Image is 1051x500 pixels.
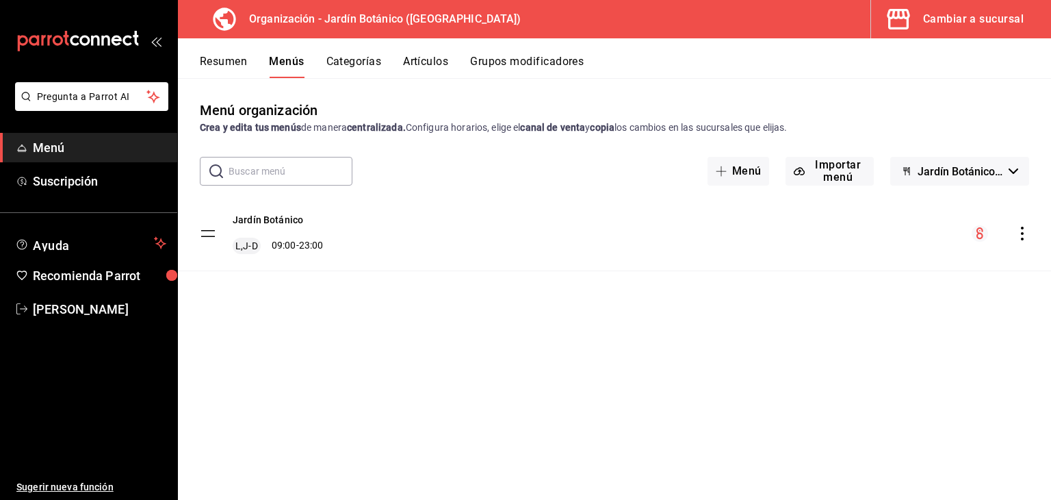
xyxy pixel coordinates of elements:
[16,480,166,495] span: Sugerir nueva función
[233,238,323,254] div: 09:00 - 23:00
[470,55,584,78] button: Grupos modificadores
[233,239,261,253] span: L,J-D
[151,36,161,47] button: open_drawer_menu
[347,122,406,133] strong: centralizada.
[33,266,166,285] span: Recomienda Parrot
[229,158,352,185] input: Buscar menú
[233,213,303,227] button: Jardín Botánico
[178,197,1051,271] table: menu-maker-table
[33,300,166,318] span: [PERSON_NAME]
[918,165,1003,178] span: Jardín Botánico - Borrador
[890,157,1029,186] button: Jardín Botánico - Borrador
[37,90,147,104] span: Pregunta a Parrot AI
[33,138,166,157] span: Menú
[200,55,1051,78] div: navigation tabs
[269,55,304,78] button: Menús
[10,99,168,114] a: Pregunta a Parrot AI
[403,55,448,78] button: Artículos
[326,55,382,78] button: Categorías
[708,157,770,186] button: Menú
[786,157,874,186] button: Importar menú
[33,235,148,251] span: Ayuda
[238,11,521,27] h3: Organización - Jardín Botánico ([GEOGRAPHIC_DATA])
[33,172,166,190] span: Suscripción
[15,82,168,111] button: Pregunta a Parrot AI
[590,122,614,133] strong: copia
[923,10,1024,29] div: Cambiar a sucursal
[200,100,317,121] div: Menú organización
[200,225,216,242] button: drag
[200,121,1029,135] div: de manera Configura horarios, elige el y los cambios en las sucursales que elijas.
[520,122,585,133] strong: canal de venta
[200,55,247,78] button: Resumen
[200,122,301,133] strong: Crea y edita tus menús
[1015,227,1029,240] button: actions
